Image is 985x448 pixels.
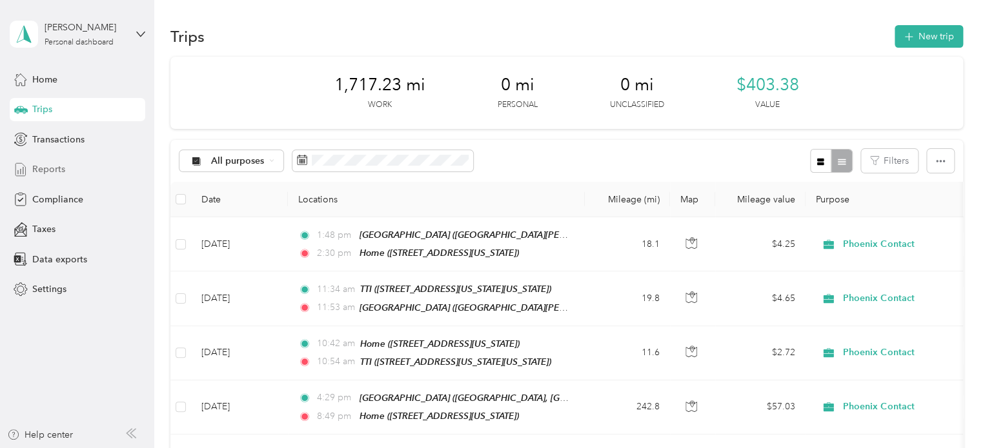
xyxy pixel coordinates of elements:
[360,284,551,294] span: TTI ([STREET_ADDRESS][US_STATE][US_STATE])
[843,400,961,414] span: Phoenix Contact
[316,336,354,351] span: 10:42 am
[843,291,961,306] span: Phoenix Contact
[585,182,670,217] th: Mileage (mi)
[501,75,534,95] span: 0 mi
[316,246,353,260] span: 2:30 pm
[32,222,56,236] span: Taxes
[755,99,780,111] p: Value
[843,237,961,251] span: Phoenix Contact
[316,355,354,369] span: 10:54 am
[211,157,265,166] span: All purposes
[45,21,125,34] div: [PERSON_NAME]
[585,326,670,380] td: 11.6
[316,282,354,297] span: 11:34 am
[191,182,288,217] th: Date
[585,380,670,434] td: 242.8
[895,25,963,48] button: New trip
[32,253,87,266] span: Data exports
[316,391,353,405] span: 4:29 pm
[7,428,73,442] button: Help center
[610,99,664,111] p: Unclassified
[32,102,52,116] span: Trips
[620,75,654,95] span: 0 mi
[368,99,392,111] p: Work
[715,217,806,271] td: $4.25
[843,346,961,360] span: Phoenix Contact
[32,133,85,146] span: Transactions
[715,326,806,380] td: $2.72
[32,162,65,176] span: Reports
[360,356,551,367] span: TTI ([STREET_ADDRESS][US_STATE][US_STATE])
[585,217,670,271] td: 18.1
[316,300,353,315] span: 11:53 am
[861,149,918,173] button: Filters
[670,182,715,217] th: Map
[360,248,519,258] span: Home ([STREET_ADDRESS][US_STATE])
[316,228,353,242] span: 1:48 pm
[32,73,57,86] span: Home
[715,380,806,434] td: $57.03
[360,302,671,313] span: [GEOGRAPHIC_DATA] ([GEOGRAPHIC_DATA][PERSON_NAME], [US_STATE])
[715,271,806,326] td: $4.65
[334,75,425,95] span: 1,717.23 mi
[360,338,520,349] span: Home ([STREET_ADDRESS][US_STATE])
[316,409,353,424] span: 8:49 pm
[191,217,288,271] td: [DATE]
[191,271,288,326] td: [DATE]
[913,376,985,448] iframe: Everlance-gr Chat Button Frame
[32,193,83,206] span: Compliance
[585,271,670,326] td: 19.8
[360,393,694,404] span: [GEOGRAPHIC_DATA] ([GEOGRAPHIC_DATA], [GEOGRAPHIC_DATA], [US_STATE])
[715,182,806,217] th: Mileage value
[45,39,114,46] div: Personal dashboard
[170,30,205,43] h1: Trips
[736,75,799,95] span: $403.38
[360,411,519,421] span: Home ([STREET_ADDRESS][US_STATE])
[191,380,288,434] td: [DATE]
[32,282,66,296] span: Settings
[288,182,585,217] th: Locations
[498,99,538,111] p: Personal
[360,229,671,240] span: [GEOGRAPHIC_DATA] ([GEOGRAPHIC_DATA][PERSON_NAME], [US_STATE])
[191,326,288,380] td: [DATE]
